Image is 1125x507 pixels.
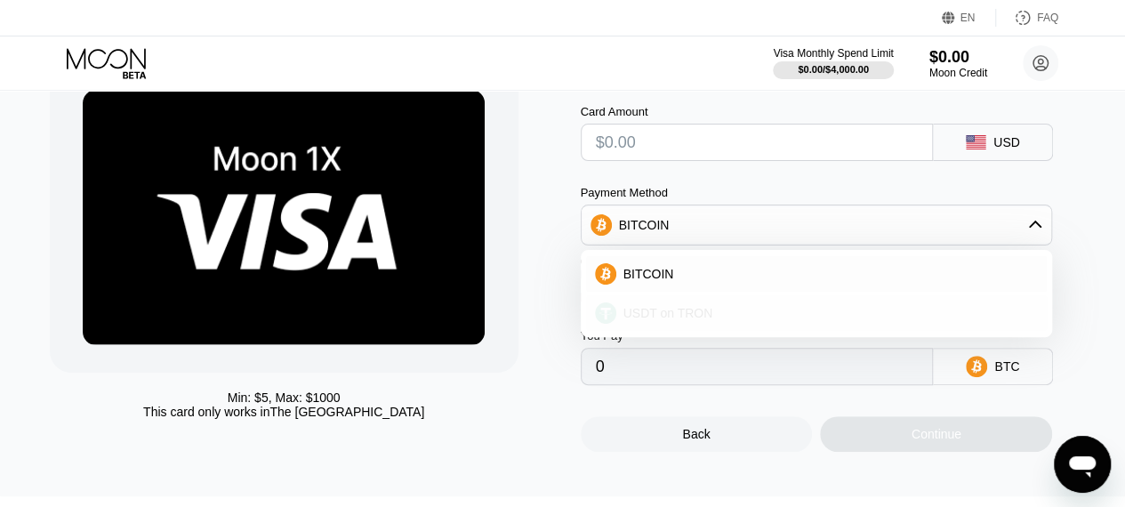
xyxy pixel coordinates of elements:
div: Back [581,416,813,452]
div: Back [682,427,710,441]
div: $0.00Moon Credit [929,48,987,79]
div: EN [960,12,976,24]
div: FAQ [1037,12,1058,24]
div: This card only works in The [GEOGRAPHIC_DATA] [143,405,424,419]
div: USD [993,135,1020,149]
div: BITCOIN [619,218,670,232]
div: FAQ [996,9,1058,27]
div: Min: $ 5 , Max: $ 1000 [228,390,341,405]
div: $0.00 [929,48,987,67]
span: BITCOIN [623,267,674,281]
div: BITCOIN [586,256,1048,292]
div: BITCOIN [582,207,1052,243]
div: Payment Method [581,186,1053,199]
div: $0.00 / $4,000.00 [798,64,869,75]
div: EN [942,9,996,27]
div: USDT on TRON [586,295,1048,331]
span: USDT on TRON [623,306,713,320]
div: Moon Credit [929,67,987,79]
div: BTC [994,359,1019,374]
iframe: Button to launch messaging window [1054,436,1111,493]
div: Visa Monthly Spend Limit$0.00/$4,000.00 [773,47,893,79]
div: Card Amount [581,105,934,118]
div: Visa Monthly Spend Limit [773,47,893,60]
div: You Pay [581,329,934,342]
input: $0.00 [596,125,919,160]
